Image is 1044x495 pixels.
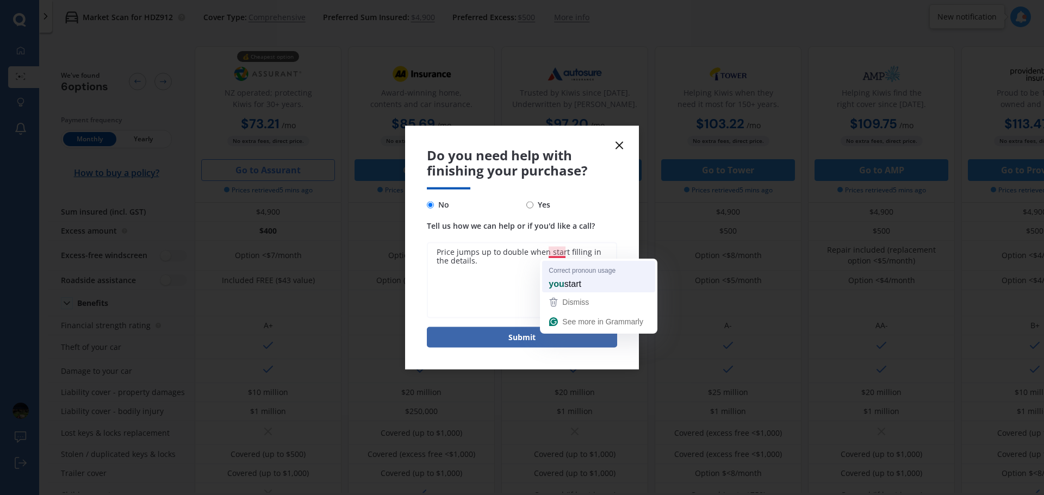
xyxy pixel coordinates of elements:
[526,201,533,208] input: Yes
[427,147,617,179] span: Do you need help with finishing your purchase?
[533,198,550,211] span: Yes
[427,242,617,318] textarea: To enrich screen reader interactions, please activate Accessibility in Grammarly extension settings
[427,327,617,348] button: Submit
[427,221,595,231] span: Tell us how we can help or if you'd like a call?
[427,201,434,208] input: No
[434,198,449,211] span: No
